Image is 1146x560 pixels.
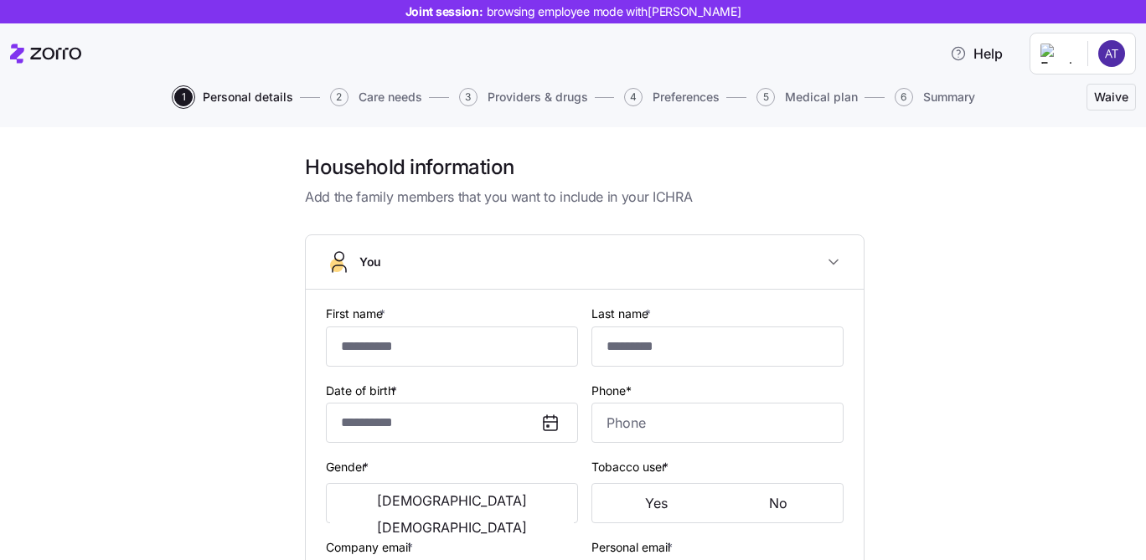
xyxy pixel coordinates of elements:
span: No [769,496,787,510]
button: 1Personal details [174,88,293,106]
span: Summary [923,91,975,103]
label: Date of birth [326,382,400,400]
label: Last name [591,305,654,323]
h1: Household information [305,154,865,180]
button: Help [937,37,1016,70]
button: 3Providers & drugs [459,88,588,106]
button: 6Summary [895,88,975,106]
span: Providers & drugs [488,91,588,103]
span: Personal details [203,91,293,103]
span: 4 [624,88,643,106]
span: Joint session: [405,3,741,20]
span: 5 [756,88,775,106]
span: 1 [174,88,193,106]
img: Employer logo [1040,44,1074,64]
span: You [359,254,381,270]
span: Medical plan [785,91,858,103]
span: Preferences [653,91,720,103]
span: Care needs [359,91,422,103]
span: Waive [1094,89,1128,105]
label: First name [326,305,389,323]
label: Personal email [591,538,676,557]
input: Phone [591,403,844,443]
label: Gender [326,458,372,476]
button: Waive [1087,84,1136,110]
span: 3 [459,88,478,106]
span: [DEMOGRAPHIC_DATA] [377,521,527,534]
span: 2 [330,88,348,106]
button: 5Medical plan [756,88,858,106]
span: Yes [645,496,668,510]
label: Tobacco user [591,458,672,476]
span: Help [950,44,1003,64]
button: You [306,235,864,290]
a: 1Personal details [171,88,293,106]
span: Add the family members that you want to include in your ICHRA [305,187,865,208]
span: 6 [895,88,913,106]
img: fa811f5debc263729024ec854408c456 [1098,40,1125,67]
span: browsing employee mode with [PERSON_NAME] [487,3,741,20]
label: Phone* [591,382,632,400]
button: 2Care needs [330,88,422,106]
label: Company email [326,538,416,557]
span: [DEMOGRAPHIC_DATA] [377,494,527,507]
button: 4Preferences [624,88,720,106]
